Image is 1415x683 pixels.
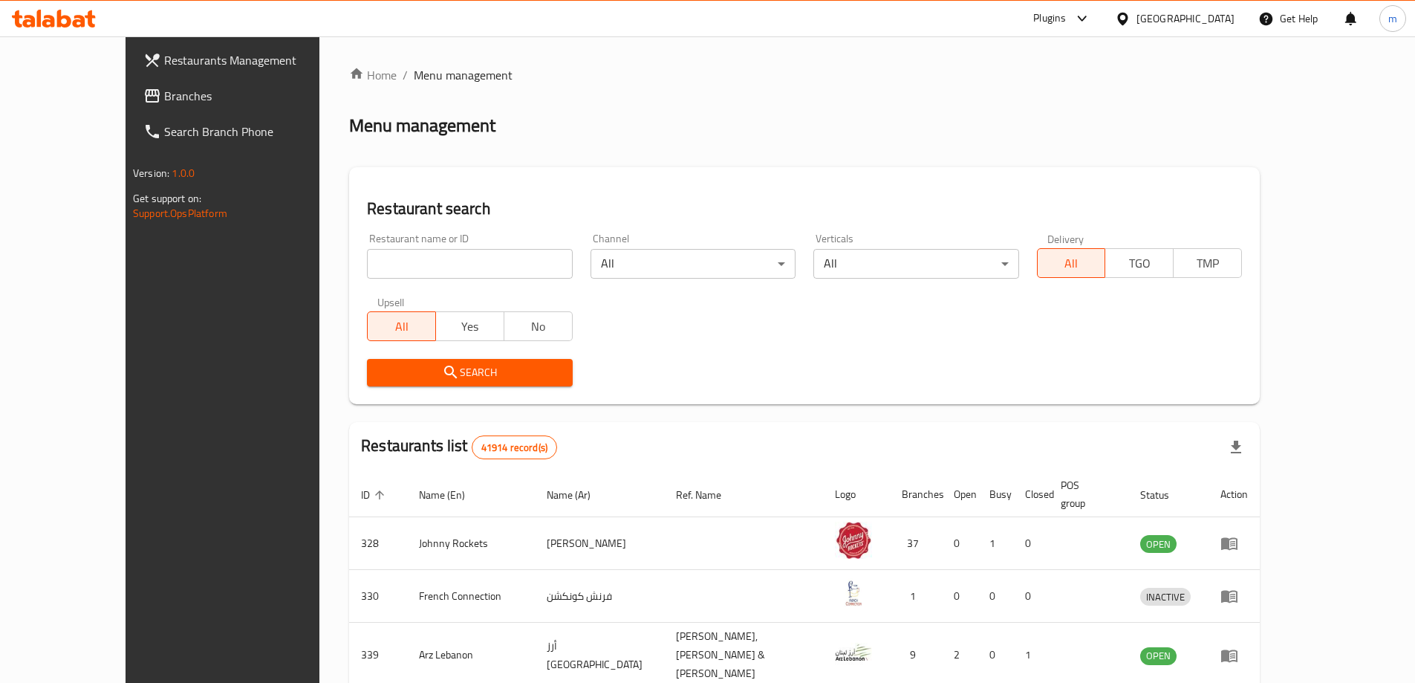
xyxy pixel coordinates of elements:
h2: Restaurant search [367,198,1242,220]
td: 330 [349,570,407,623]
th: Closed [1013,472,1049,517]
button: All [367,311,436,341]
th: Branches [890,472,942,517]
a: Home [349,66,397,84]
span: Menu management [414,66,513,84]
span: Search [379,363,560,382]
span: Status [1140,486,1188,504]
td: 0 [1013,517,1049,570]
label: Upsell [377,297,405,307]
span: OPEN [1140,647,1177,664]
td: 0 [942,517,978,570]
span: Version: [133,164,169,183]
img: French Connection [835,574,872,612]
h2: Restaurants list [361,435,557,459]
span: Ref. Name [676,486,741,504]
span: Get support on: [133,189,201,208]
img: Arz Lebanon [835,634,872,671]
div: All [591,249,796,279]
span: Search Branch Phone [164,123,350,140]
span: All [1044,253,1100,274]
li: / [403,66,408,84]
span: TGO [1111,253,1168,274]
td: 37 [890,517,942,570]
td: 0 [942,570,978,623]
button: TGO [1105,248,1174,278]
span: OPEN [1140,536,1177,553]
div: All [813,249,1018,279]
td: Johnny Rockets [407,517,535,570]
button: Search [367,359,572,386]
span: Name (Ar) [547,486,610,504]
span: POS group [1061,476,1110,512]
a: Search Branch Phone [131,114,362,149]
img: Johnny Rockets [835,522,872,559]
th: Logo [823,472,890,517]
span: All [374,316,430,337]
div: Plugins [1033,10,1066,27]
td: 328 [349,517,407,570]
span: Yes [442,316,498,337]
button: TMP [1173,248,1242,278]
th: Busy [978,472,1013,517]
input: Search for restaurant name or ID.. [367,249,572,279]
div: INACTIVE [1140,588,1191,606]
div: Menu [1220,587,1248,605]
div: [GEOGRAPHIC_DATA] [1136,10,1235,27]
button: All [1037,248,1106,278]
span: TMP [1180,253,1236,274]
td: French Connection [407,570,535,623]
span: Name (En) [419,486,484,504]
a: Branches [131,78,362,114]
div: Total records count [472,436,557,459]
span: Restaurants Management [164,51,350,69]
a: Restaurants Management [131,42,362,78]
label: Delivery [1047,233,1084,244]
span: 41914 record(s) [472,441,556,455]
td: فرنش كونكشن [535,570,664,623]
h2: Menu management [349,114,495,137]
th: Action [1209,472,1260,517]
td: [PERSON_NAME] [535,517,664,570]
span: ID [361,486,389,504]
div: Menu [1220,534,1248,552]
div: Menu [1220,647,1248,664]
span: m [1388,10,1397,27]
td: 0 [1013,570,1049,623]
span: INACTIVE [1140,589,1191,606]
td: 1 [890,570,942,623]
span: 1.0.0 [172,164,195,183]
td: 1 [978,517,1013,570]
button: No [504,311,573,341]
td: 0 [978,570,1013,623]
nav: breadcrumb [349,66,1260,84]
span: Branches [164,87,350,105]
div: OPEN [1140,647,1177,665]
div: Export file [1218,430,1254,465]
a: Support.OpsPlatform [133,204,227,223]
div: OPEN [1140,535,1177,553]
button: Yes [435,311,504,341]
span: No [510,316,567,337]
th: Open [942,472,978,517]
